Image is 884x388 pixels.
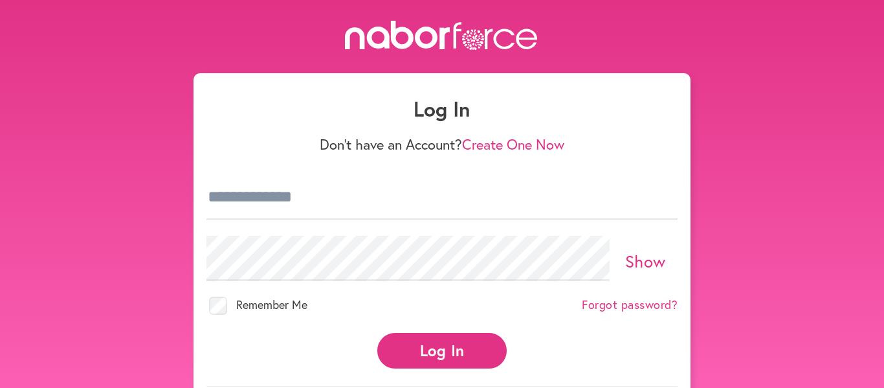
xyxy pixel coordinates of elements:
span: Remember Me [236,297,307,312]
a: Show [625,250,666,272]
button: Log In [377,333,507,369]
a: Forgot password? [582,298,678,312]
h1: Log In [206,97,678,121]
p: Don't have an Account? [206,136,678,153]
a: Create One Now [462,135,564,154]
